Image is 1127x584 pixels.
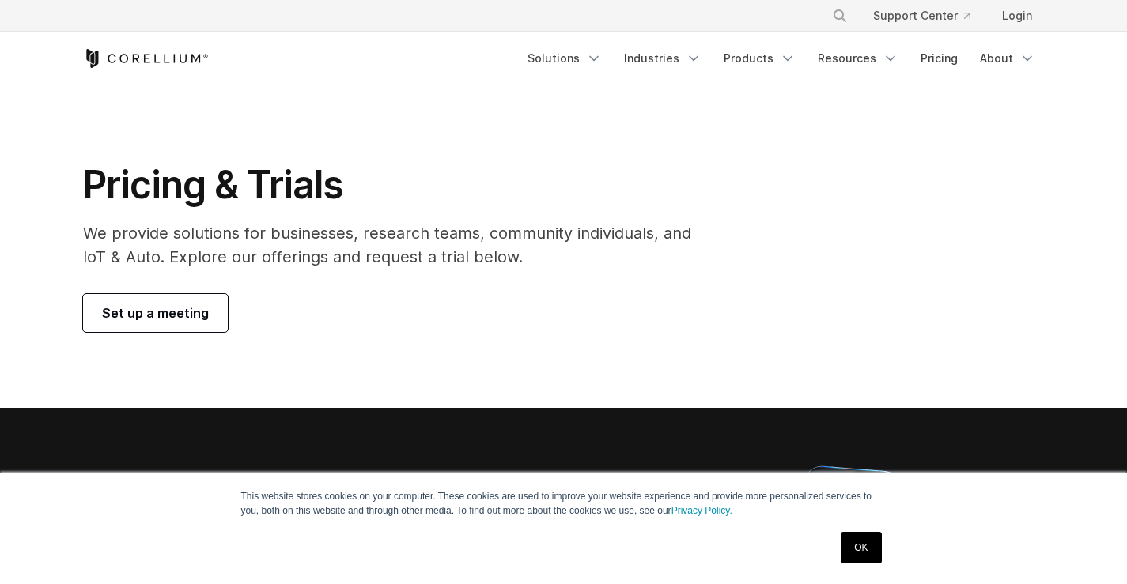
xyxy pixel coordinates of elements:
a: Products [714,44,805,73]
p: We provide solutions for businesses, research teams, community individuals, and IoT & Auto. Explo... [83,221,713,269]
a: Privacy Policy. [671,505,732,516]
a: Industries [615,44,711,73]
h1: Pricing & Trials [83,161,713,209]
a: About [970,44,1045,73]
a: Set up a meeting [83,294,228,332]
button: Search [826,2,854,30]
a: Support Center [860,2,983,30]
a: OK [841,532,881,563]
a: Pricing [911,44,967,73]
a: Solutions [518,44,611,73]
a: Resources [808,44,908,73]
p: This website stores cookies on your computer. These cookies are used to improve your website expe... [241,489,887,518]
span: Set up a meeting [102,303,209,322]
div: Navigation Menu [813,2,1045,30]
a: Corellium Home [83,49,209,68]
a: Login [989,2,1045,30]
div: Navigation Menu [518,44,1045,73]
